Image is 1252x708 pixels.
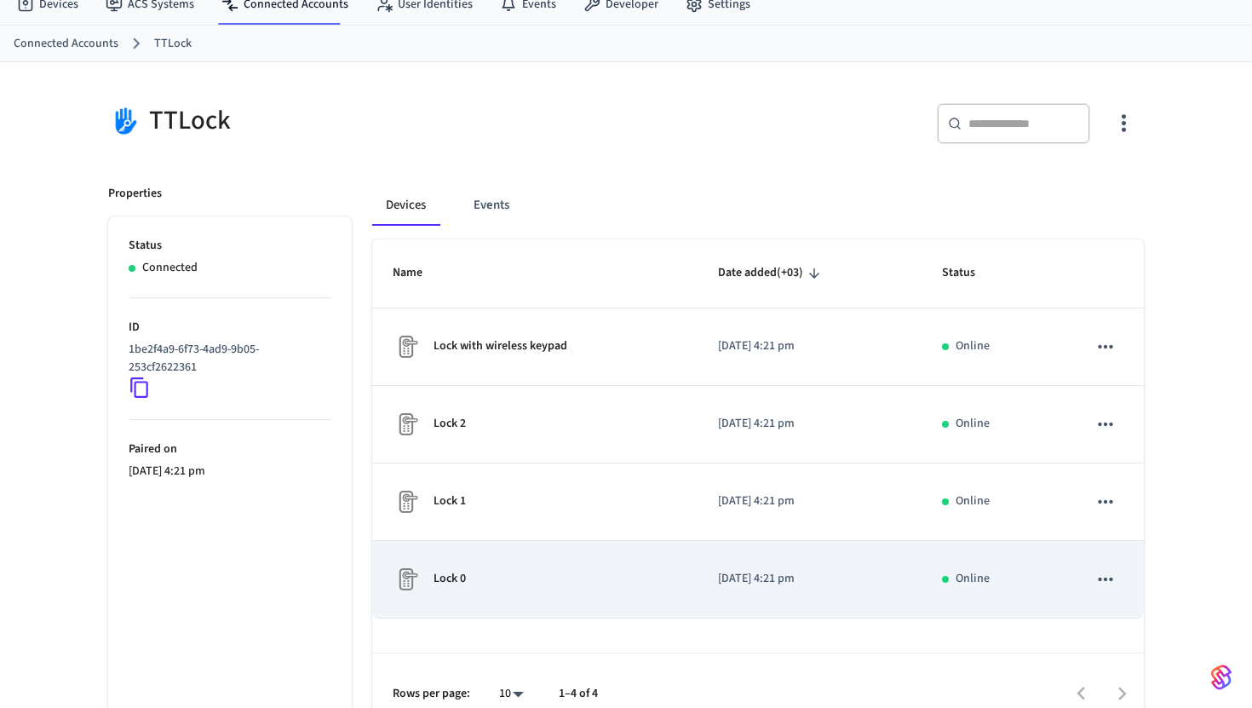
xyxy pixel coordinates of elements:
a: TTLock [154,35,192,53]
p: 1–4 of 4 [559,685,598,703]
p: [DATE] 4:21 pm [129,463,331,481]
span: Name [393,260,445,286]
p: Lock 0 [434,570,466,588]
table: sticky table [372,239,1144,619]
img: TTLock Logo, Square [108,103,142,138]
p: [DATE] 4:21 pm [718,337,901,355]
img: Placeholder Lock Image [393,566,420,593]
p: Online [956,492,990,510]
p: ID [129,319,331,337]
p: Connected [142,259,198,277]
img: Placeholder Lock Image [393,333,420,360]
img: Placeholder Lock Image [393,488,420,515]
div: TTLock [108,103,616,138]
p: Status [129,237,331,255]
div: connected account tabs [372,185,1144,226]
p: Lock with wireless keypad [434,337,567,355]
img: SeamLogoGradient.69752ec5.svg [1211,664,1232,691]
p: Online [956,337,990,355]
button: Events [460,185,523,226]
span: Status [942,260,997,286]
p: 1be2f4a9-6f73-4ad9-9b05-253cf2622361 [129,341,324,377]
p: Online [956,415,990,433]
span: Date added(+03) [718,260,825,286]
p: Online [956,570,990,588]
p: [DATE] 4:21 pm [718,415,901,433]
button: Devices [372,185,439,226]
p: Lock 2 [434,415,466,433]
p: Properties [108,185,162,203]
p: Paired on [129,440,331,458]
div: 10 [491,682,531,706]
p: [DATE] 4:21 pm [718,492,901,510]
p: Lock 1 [434,492,466,510]
a: Connected Accounts [14,35,118,53]
p: Rows per page: [393,685,470,703]
img: Placeholder Lock Image [393,411,420,438]
p: [DATE] 4:21 pm [718,570,901,588]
